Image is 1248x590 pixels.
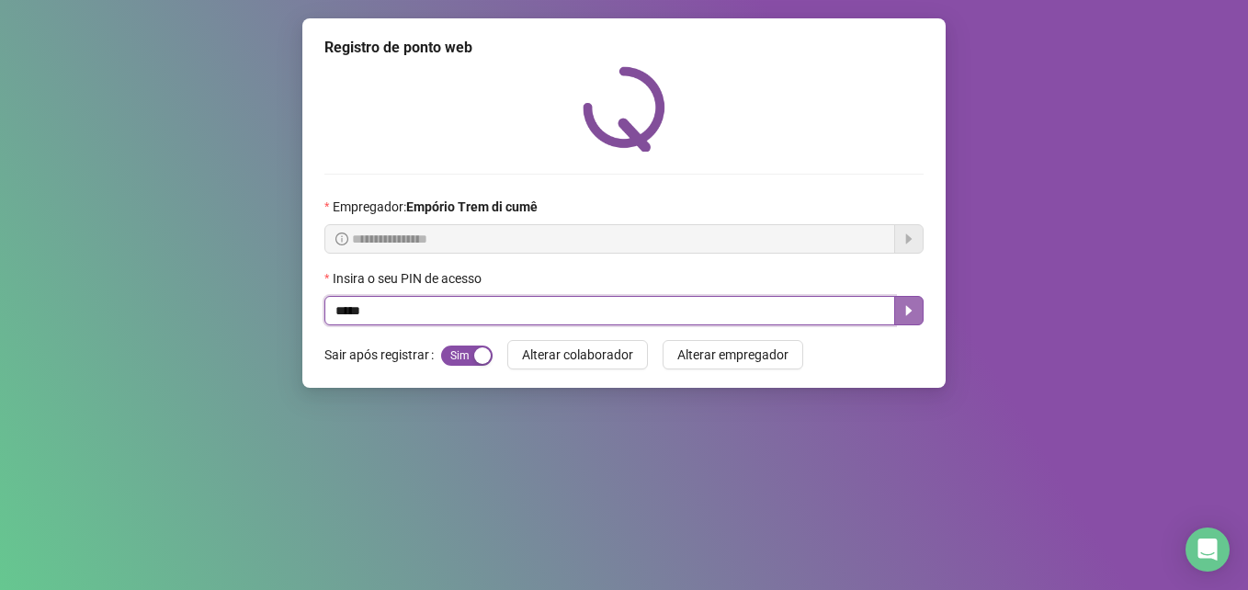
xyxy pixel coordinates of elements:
span: info-circle [335,233,348,245]
button: Alterar empregador [663,340,803,369]
label: Insira o seu PIN de acesso [324,268,494,289]
span: caret-right [902,303,916,318]
img: QRPoint [583,66,665,152]
span: Alterar colaborador [522,345,633,365]
strong: Empório Trem di cumê [406,199,538,214]
div: Open Intercom Messenger [1186,528,1230,572]
div: Registro de ponto web [324,37,924,59]
span: Empregador : [333,197,538,217]
label: Sair após registrar [324,340,441,369]
span: Alterar empregador [677,345,789,365]
button: Alterar colaborador [507,340,648,369]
